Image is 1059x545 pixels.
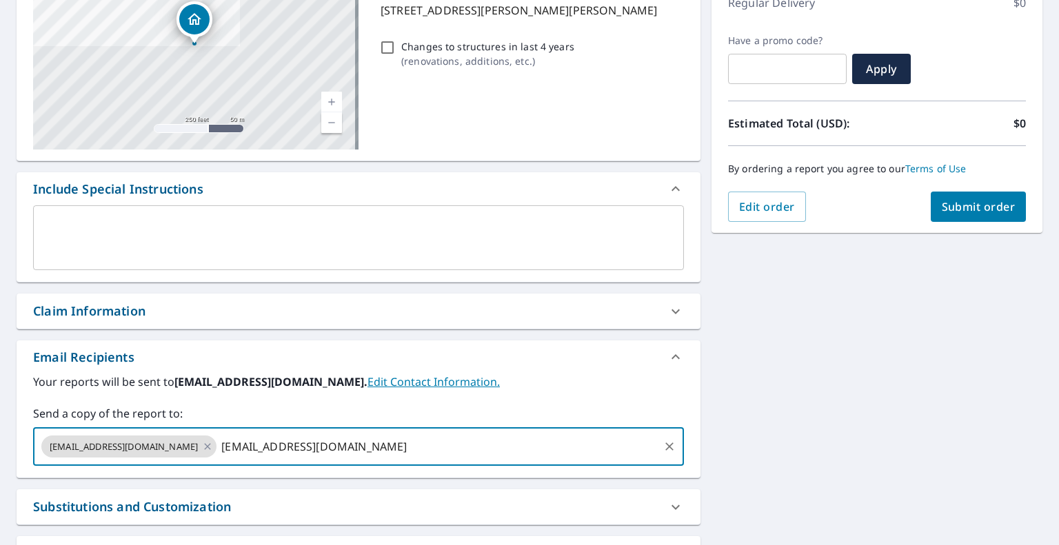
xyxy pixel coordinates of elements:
button: Clear [660,437,679,456]
div: Substitutions and Customization [17,489,700,524]
p: $0 [1013,115,1026,132]
p: ( renovations, additions, etc. ) [401,54,574,68]
span: Edit order [739,199,795,214]
label: Your reports will be sent to [33,373,684,390]
span: [EMAIL_ADDRESS][DOMAIN_NAME] [41,440,206,453]
div: Include Special Instructions [17,172,700,205]
label: Send a copy of the report to: [33,405,684,422]
div: Claim Information [33,302,145,320]
p: Changes to structures in last 4 years [401,39,574,54]
label: Have a promo code? [728,34,847,47]
button: Edit order [728,192,806,222]
a: Current Level 17, Zoom Out [321,112,342,133]
div: Dropped pin, building 1, Residential property, 337 Allen St Woodruff, SC 29388 [176,1,212,44]
p: Estimated Total (USD): [728,115,877,132]
div: Email Recipients [33,348,134,367]
div: Claim Information [17,294,700,329]
b: [EMAIL_ADDRESS][DOMAIN_NAME]. [174,374,367,389]
span: Submit order [942,199,1016,214]
span: Apply [863,61,900,76]
p: By ordering a report you agree to our [728,163,1026,175]
a: Current Level 17, Zoom In [321,92,342,112]
div: Substitutions and Customization [33,497,231,516]
button: Apply [852,54,911,84]
div: Include Special Instructions [33,180,203,198]
p: [STREET_ADDRESS][PERSON_NAME][PERSON_NAME] [381,2,678,19]
a: Terms of Use [905,162,967,175]
div: Email Recipients [17,340,700,373]
a: EditContactInfo [367,374,500,389]
button: Submit order [931,192,1027,222]
div: [EMAIL_ADDRESS][DOMAIN_NAME] [41,435,216,457]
